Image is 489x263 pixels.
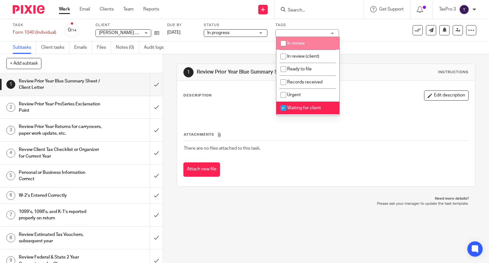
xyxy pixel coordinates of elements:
div: 0 [68,26,76,34]
a: Team [123,6,134,12]
small: /14 [71,29,76,32]
label: Status [204,23,267,28]
label: Due by [167,23,196,28]
button: Edit description [424,90,469,101]
span: Attachments [184,133,214,136]
a: Emails [74,41,92,54]
label: Client [96,23,159,28]
p: Need more details? [183,196,469,201]
div: 4 [6,149,15,158]
button: Attach new file [183,162,220,177]
p: TaxPro 3 [439,6,456,12]
div: 6 [6,191,15,200]
a: Files [97,41,111,54]
span: Ready to file [287,67,312,71]
button: + Add subtask [6,58,41,69]
div: 1 [6,80,15,89]
div: Form 1040 (Individual) [13,29,56,36]
div: 1 [183,67,194,77]
a: Notes (0) [116,41,139,54]
span: Records received [287,80,322,84]
h1: W-2's Entered Correctly [19,191,102,200]
span: In progress [207,31,230,35]
p: Please ask your manager to update the task template. [183,201,469,206]
label: Tags [275,23,339,28]
h1: Review Prior Year Returns for carryovers, paper work update, etc. [19,122,102,138]
h1: 1099's, 1098's, and K-1's reported properly on return [19,207,102,223]
a: Client tasks [41,41,69,54]
h1: Review Estimated Tax Vouchers, subsequent year [19,230,102,246]
span: Urgent [287,93,301,97]
p: Description [183,93,212,98]
label: Task [13,23,56,28]
a: Email [80,6,90,12]
a: Work [59,6,70,12]
a: Subtasks [13,41,36,54]
a: Audit logs [144,41,168,54]
span: [DATE] [167,30,181,35]
span: In review [287,41,305,46]
div: 2 [6,103,15,112]
h1: Review Prior Year Blue Summary Sheet / Client Letter [197,69,339,75]
span: Waiting for client [287,106,321,110]
div: 5 [6,171,15,180]
span: Get Support [379,7,404,11]
div: Instructions [438,70,469,75]
input: Search [287,8,344,13]
h1: Personal or Business Information Correct [19,168,102,184]
a: Reports [143,6,159,12]
h1: Review Prior Year ProSeries Exclamation Point [19,99,102,116]
h1: Revew Client Tax Checklist or Organizer for Current Year [19,145,102,161]
div: 7 [6,210,15,219]
img: svg%3E [459,4,469,15]
div: 3 [6,126,15,135]
img: Pixie [13,5,45,14]
h1: Review Prior Year Blue Summary Sheet / Client Letter [19,76,102,93]
div: 8 [6,233,15,242]
a: Clients [100,6,114,12]
span: [PERSON_NAME] & [PERSON_NAME] [99,31,174,35]
span: In review (client) [287,54,319,59]
span: There are no files attached to this task. [184,146,260,151]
